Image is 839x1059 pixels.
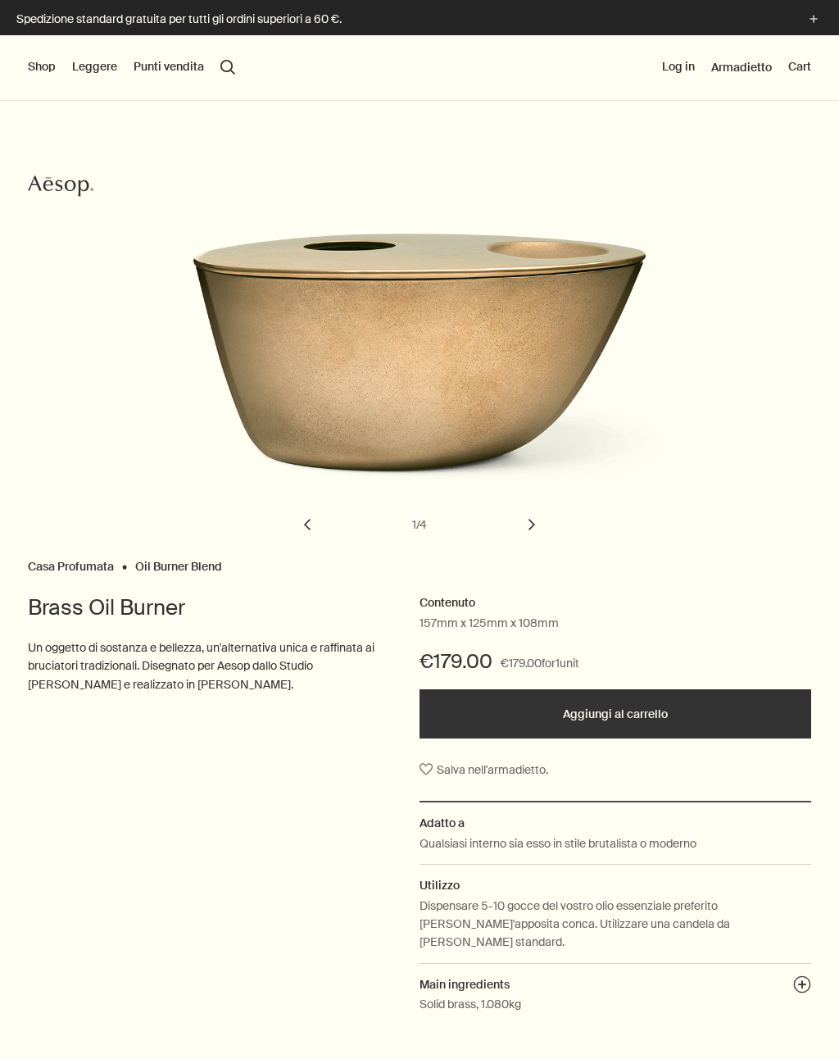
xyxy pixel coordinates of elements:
[419,755,548,784] button: Salva nell'armadietto.
[179,183,691,494] img: Back of cardboard box packaging for Brass oil burner
[28,183,811,555] div: Brass Oil Burner
[16,10,823,29] button: Spedizione standard gratuita per tutti gli ordini superiori a 60 €.
[28,639,387,693] p: Un oggetto di sostanza e bellezza, un'alternativa unica e raffinata ai bruciatori tradizionali. D...
[28,593,387,622] h1: Brass Oil Burner
[501,654,579,674] span: €179.00 for 1 unit
[711,60,772,75] a: Armadietto
[419,814,811,832] h2: Adatto a
[28,174,93,198] svg: Aesop
[419,876,811,894] h2: Utilizzo
[514,507,550,543] button: next slide
[28,559,114,566] a: Casa Profumata
[134,59,204,75] button: Punti vendita
[419,834,696,852] p: Qualsiasi interno sia esso in stile brutalista o moderno
[289,507,325,543] button: previous slide
[16,11,788,28] p: Spedizione standard gratuita per tutti gli ordini superiori a 60 €.
[220,60,235,75] button: Apri ricerca
[28,59,56,75] button: Shop
[72,59,117,75] button: Leggere
[24,170,98,207] a: Aesop
[419,977,510,992] span: Main ingredients
[662,59,695,75] button: Log in
[419,897,811,952] p: Dispensare 5-10 gocce del vostro olio essenziale preferito [PERSON_NAME]'apposita conca. Utilizza...
[793,975,811,998] button: Ingredienti principali
[419,648,492,675] span: €179.00
[135,559,222,566] a: Oil Burner Blend
[419,593,811,613] h2: Contenuto
[788,59,811,75] button: Cart
[28,35,235,101] nav: primary
[419,689,811,739] button: Add to cart - €179.00
[419,616,559,632] span: 157mm x 125mm x 108mm
[419,995,521,1013] p: Solid brass, 1.080kg
[662,35,811,101] nav: Supplementary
